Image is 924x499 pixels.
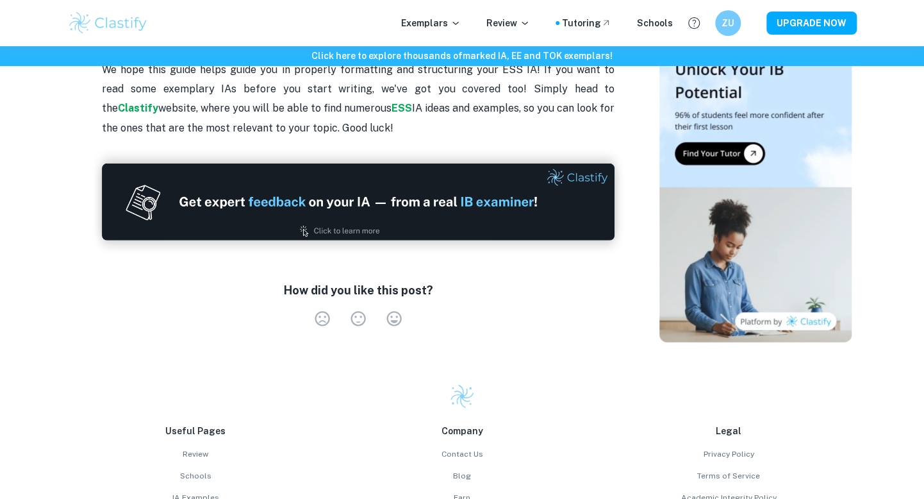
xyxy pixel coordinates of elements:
p: Legal [600,424,857,438]
img: Ad [102,164,615,241]
a: Blog [334,470,590,482]
img: Clastify logo [67,10,149,36]
p: Company [334,424,590,438]
a: Contact Us [334,448,590,460]
a: Review [67,448,324,460]
h6: How did you like this post? [284,282,433,300]
img: Clastify logo [449,384,475,409]
button: UPGRADE NOW [766,12,857,35]
a: Tutoring [562,16,611,30]
a: Privacy Policy [600,448,857,460]
a: Schools [637,16,673,30]
a: ESS [392,102,412,114]
p: We hope this guide helps guide you in properly formatting and structuring your ESS IA! If you wan... [102,60,615,139]
h6: Click here to explore thousands of marked IA, EE and TOK exemplars ! [3,49,921,63]
a: Terms of Service [600,470,857,482]
a: Schools [67,470,324,482]
p: Useful Pages [67,424,324,438]
img: Thumbnail [659,22,852,343]
a: Clastify [118,102,158,114]
button: ZU [715,10,741,36]
h6: ZU [721,16,736,30]
p: Exemplars [401,16,461,30]
p: Review [486,16,530,30]
button: Help and Feedback [683,12,705,34]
